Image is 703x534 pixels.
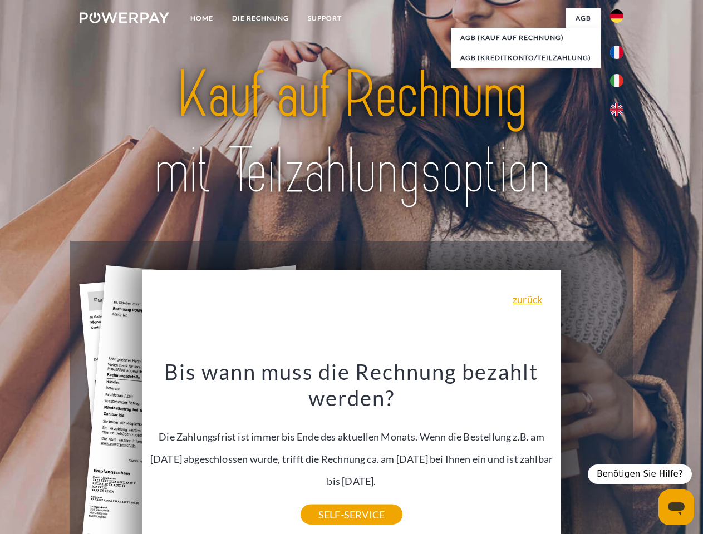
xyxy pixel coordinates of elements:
[610,9,623,23] img: de
[80,12,169,23] img: logo-powerpay-white.svg
[451,48,601,68] a: AGB (Kreditkonto/Teilzahlung)
[298,8,351,28] a: SUPPORT
[451,28,601,48] a: AGB (Kauf auf Rechnung)
[588,464,692,484] div: Benötigen Sie Hilfe?
[149,358,555,412] h3: Bis wann muss die Rechnung bezahlt werden?
[610,103,623,116] img: en
[149,358,555,515] div: Die Zahlungsfrist ist immer bis Ende des aktuellen Monats. Wenn die Bestellung z.B. am [DATE] abg...
[610,74,623,87] img: it
[301,505,402,525] a: SELF-SERVICE
[610,46,623,59] img: fr
[566,8,601,28] a: agb
[106,53,597,213] img: title-powerpay_de.svg
[513,294,542,304] a: zurück
[658,489,694,525] iframe: Schaltfläche zum Öffnen des Messaging-Fensters; Konversation läuft
[181,8,223,28] a: Home
[223,8,298,28] a: DIE RECHNUNG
